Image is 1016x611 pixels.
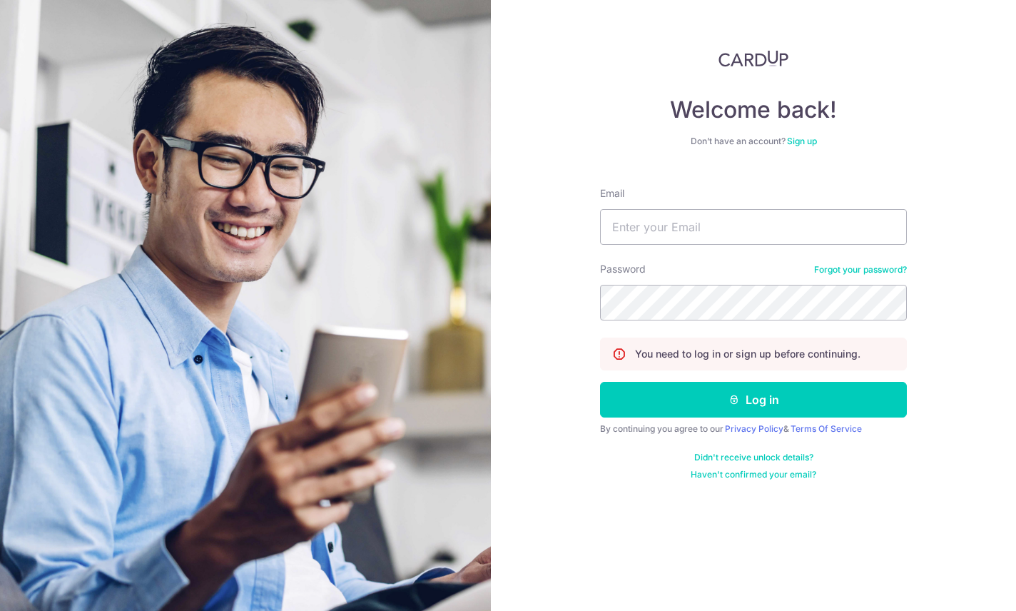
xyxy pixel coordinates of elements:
[691,469,816,480] a: Haven't confirmed your email?
[600,423,907,435] div: By continuing you agree to our &
[635,347,860,361] p: You need to log in or sign up before continuing.
[600,262,646,276] label: Password
[600,96,907,124] h4: Welcome back!
[600,382,907,418] button: Log in
[791,423,862,434] a: Terms Of Service
[600,209,907,245] input: Enter your Email
[725,423,783,434] a: Privacy Policy
[600,186,624,201] label: Email
[787,136,817,146] a: Sign up
[814,264,907,276] a: Forgot your password?
[694,452,813,463] a: Didn't receive unlock details?
[718,50,788,67] img: CardUp Logo
[600,136,907,147] div: Don’t have an account?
